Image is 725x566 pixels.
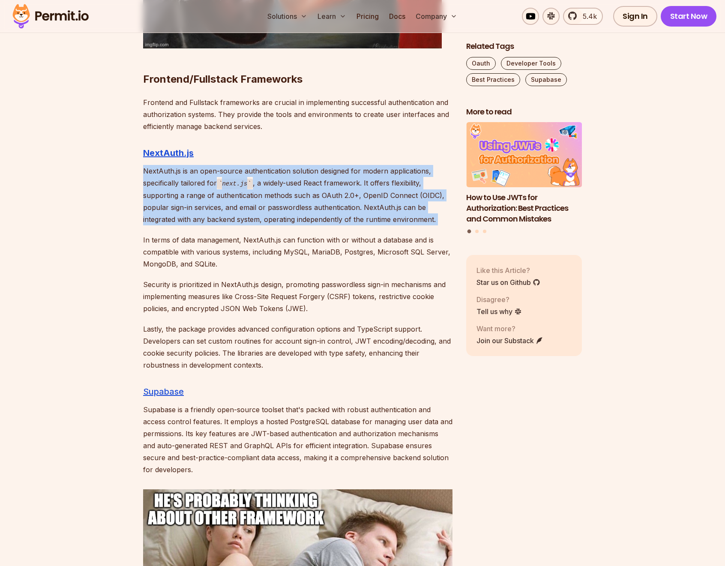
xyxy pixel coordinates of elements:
[466,123,582,235] div: Posts
[143,234,452,270] p: In terms of data management, NextAuth.js can function with or without a database and is compatibl...
[476,265,540,276] p: Like this Article?
[563,8,603,25] a: 5.4k
[501,57,561,70] a: Developer Tools
[264,8,311,25] button: Solutions
[143,404,452,476] p: Supabase is a friendly open-source toolset that's packed with robust authentication and access co...
[466,123,582,225] li: 1 of 3
[386,8,409,25] a: Docs
[466,73,520,86] a: Best Practices
[661,6,717,27] a: Start Now
[476,294,522,305] p: Disagree?
[613,6,657,27] a: Sign In
[476,306,522,317] a: Tell us why
[143,73,303,85] strong: Frontend/Fullstack Frameworks
[578,11,597,21] span: 5.4k
[9,2,93,31] img: Permit logo
[467,230,471,234] button: Go to slide 1
[475,230,479,233] button: Go to slide 2
[476,323,543,334] p: Want more?
[466,123,582,188] img: How to Use JWTs for Authorization: Best Practices and Common Mistakes
[143,323,452,371] p: Lastly, the package provides advanced configuration options and TypeScript support. Developers ca...
[143,386,184,397] a: Supabase
[466,123,582,225] a: How to Use JWTs for Authorization: Best Practices and Common MistakesHow to Use JWTs for Authoriz...
[483,230,486,233] button: Go to slide 3
[466,57,496,70] a: Oauth
[412,8,461,25] button: Company
[466,192,582,224] h3: How to Use JWTs for Authorization: Best Practices and Common Mistakes
[143,279,452,314] p: Security is prioritized in NextAuth.js design, promoting passwordless sign-in mechanisms and impl...
[314,8,350,25] button: Learn
[466,41,582,52] h2: Related Tags
[353,8,382,25] a: Pricing
[476,277,540,287] a: Star us on Github
[476,335,543,346] a: Join our Substack
[143,96,452,132] p: Frontend and Fullstack frameworks are crucial in implementing successful authentication and autho...
[143,148,194,158] a: NextAuth.js
[525,73,567,86] a: Supabase
[217,179,253,189] code: next.js
[466,107,582,117] h2: More to read
[143,165,452,225] p: NextAuth.js is an open-source authentication solution designed for modern applications, specifica...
